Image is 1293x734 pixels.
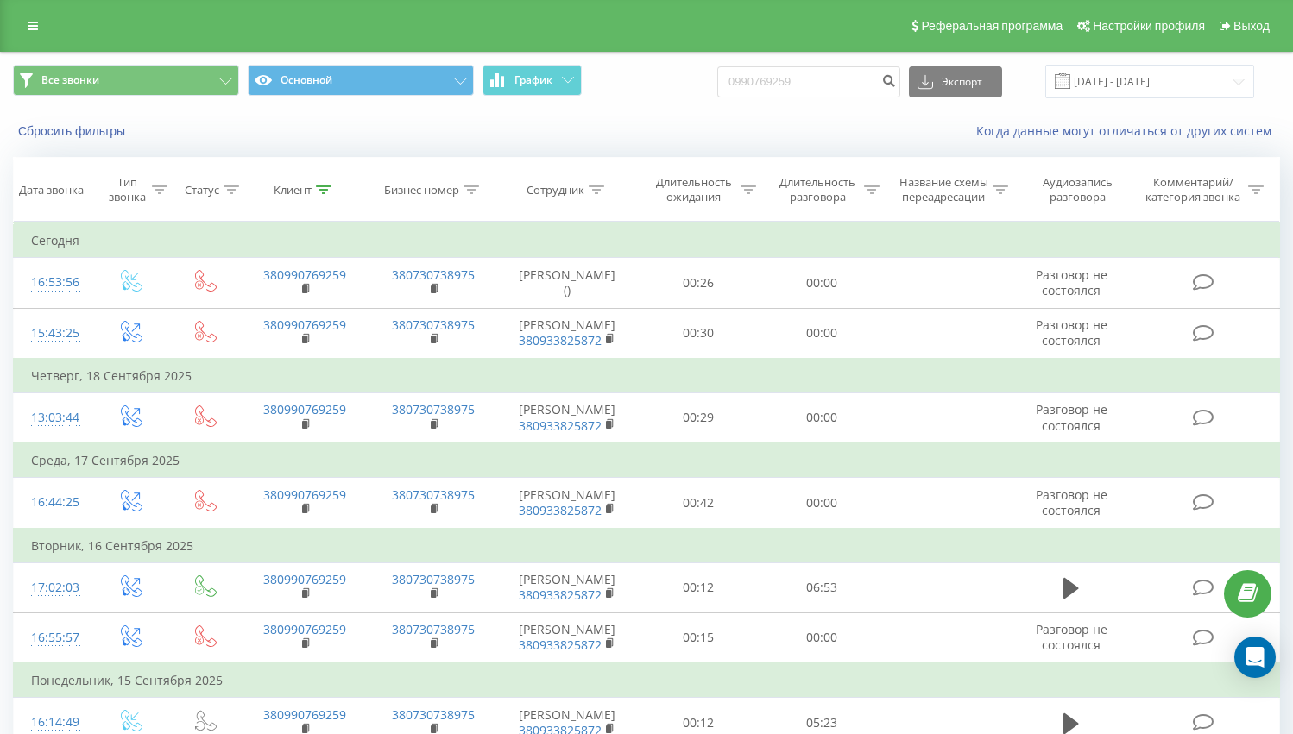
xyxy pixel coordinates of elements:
td: 00:12 [636,562,760,612]
a: 380990769259 [263,317,346,333]
td: 00:00 [760,392,883,443]
button: Сбросить фильтры [13,123,134,139]
td: 00:42 [636,478,760,529]
div: Статус [185,183,219,198]
div: Длительность разговора [776,175,860,204]
td: 00:00 [760,258,883,308]
td: [PERSON_NAME] [498,392,636,443]
div: Аудиозапись разговора [1028,175,1127,204]
div: 16:53:56 [31,266,75,299]
div: 16:55:57 [31,621,75,655]
div: Сотрудник [527,183,584,198]
div: Длительность ожидания [652,175,735,204]
a: 380730738975 [392,706,475,723]
td: 00:00 [760,478,883,529]
span: Разговор не состоялся [1036,486,1107,518]
div: Название схемы переадресации [899,175,988,204]
div: Дата звонка [19,183,84,198]
a: 380933825872 [519,587,602,603]
input: Поиск по номеру [717,66,900,97]
button: График [483,65,582,96]
span: Разговор не состоялся [1036,317,1107,348]
td: [PERSON_NAME] [498,612,636,663]
span: Разговор не состоялся [1036,621,1107,653]
div: Бизнес номер [384,183,459,198]
a: 380990769259 [263,571,346,587]
a: Когда данные могут отличаться от других систем [976,122,1280,139]
td: [PERSON_NAME] [498,562,636,612]
span: Настройки профиля [1093,19,1205,33]
span: Все звонки [41,73,99,87]
a: 380933825872 [519,417,602,434]
td: Среда, 17 Сентября 2025 [14,443,1280,478]
button: Экспорт [909,66,1002,97]
button: Основной [248,65,474,96]
td: 00:00 [760,612,883,663]
div: Комментарий/категория звонка [1143,175,1244,204]
td: [PERSON_NAME] () [498,258,636,308]
td: Вторник, 16 Сентября 2025 [14,529,1280,563]
button: Все звонки [13,65,239,96]
div: 16:44:25 [31,486,75,519]
a: 380730738975 [392,317,475,333]
a: 380933825872 [519,502,602,518]
span: Реферальная программа [921,19,1063,33]
td: 06:53 [760,562,883,612]
td: [PERSON_NAME] [498,478,636,529]
td: Сегодня [14,223,1280,258]
div: Клиент [274,183,312,198]
a: 380933825872 [519,637,602,653]
td: Четверг, 18 Сентября 2025 [14,359,1280,393]
div: Open Intercom Messenger [1234,637,1276,678]
span: Разговор не состоялся [1036,401,1107,433]
a: 380730738975 [392,401,475,417]
td: [PERSON_NAME] [498,308,636,359]
td: 00:26 [636,258,760,308]
a: 380730738975 [392,486,475,503]
div: 17:02:03 [31,571,75,605]
div: 15:43:25 [31,317,75,350]
div: Тип звонка [108,175,148,204]
a: 380990769259 [263,486,346,503]
td: 00:15 [636,612,760,663]
td: 00:30 [636,308,760,359]
a: 380990769259 [263,621,346,637]
span: Выход [1233,19,1270,33]
div: 13:03:44 [31,401,75,435]
td: Понедельник, 15 Сентября 2025 [14,663,1280,698]
span: Разговор не состоялся [1036,267,1107,298]
a: 380990769259 [263,401,346,417]
a: 380730738975 [392,267,475,283]
a: 380990769259 [263,267,346,283]
a: 380730738975 [392,571,475,587]
a: 380730738975 [392,621,475,637]
a: 380990769259 [263,706,346,723]
td: 00:29 [636,392,760,443]
td: 00:00 [760,308,883,359]
span: График [514,74,552,86]
a: 380933825872 [519,332,602,348]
